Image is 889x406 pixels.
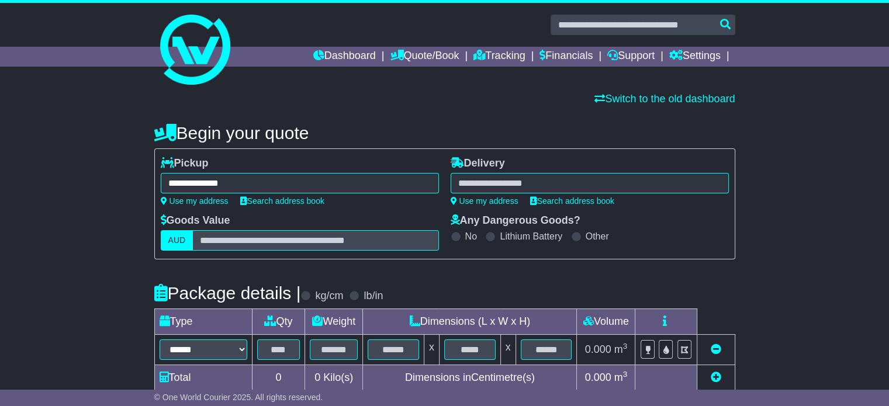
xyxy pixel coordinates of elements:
label: lb/in [364,290,383,303]
span: m [614,343,628,355]
a: Add new item [711,372,721,383]
label: Delivery [451,157,505,170]
label: Pickup [161,157,209,170]
span: 0.000 [585,343,611,355]
td: 0 [252,365,305,391]
span: © One World Courier 2025. All rights reserved. [154,393,323,402]
td: Dimensions in Centimetre(s) [363,365,577,391]
sup: 3 [623,342,628,351]
td: Kilo(s) [305,365,363,391]
a: Use my address [451,196,518,206]
a: Support [607,47,655,67]
td: Total [154,365,252,391]
td: x [500,335,516,365]
td: x [424,335,439,365]
h4: Begin your quote [154,123,735,143]
label: AUD [161,230,193,251]
a: Tracking [473,47,525,67]
label: Goods Value [161,214,230,227]
a: Remove this item [711,343,721,355]
label: Any Dangerous Goods? [451,214,580,227]
a: Switch to the old dashboard [594,93,735,105]
td: Dimensions (L x W x H) [363,309,577,335]
a: Settings [669,47,721,67]
h4: Package details | [154,283,301,303]
span: m [614,372,628,383]
span: 0 [314,372,320,383]
label: No [465,231,477,242]
label: kg/cm [315,290,343,303]
a: Use my address [161,196,229,206]
a: Dashboard [313,47,376,67]
a: Quote/Book [390,47,459,67]
td: Qty [252,309,305,335]
a: Search address book [240,196,324,206]
a: Search address book [530,196,614,206]
a: Financials [539,47,593,67]
span: 0.000 [585,372,611,383]
label: Lithium Battery [500,231,562,242]
sup: 3 [623,370,628,379]
label: Other [586,231,609,242]
td: Type [154,309,252,335]
td: Volume [577,309,635,335]
td: Weight [305,309,363,335]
